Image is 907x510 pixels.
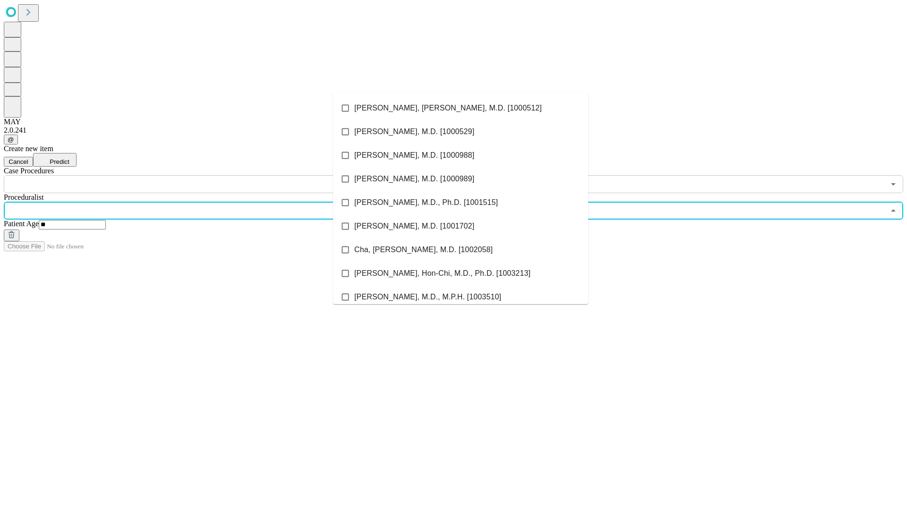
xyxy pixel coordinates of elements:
[354,221,474,232] span: [PERSON_NAME], M.D. [1001702]
[50,158,69,165] span: Predict
[354,291,501,303] span: [PERSON_NAME], M.D., M.P.H. [1003510]
[4,144,53,153] span: Create new item
[354,102,542,114] span: [PERSON_NAME], [PERSON_NAME], M.D. [1000512]
[354,173,474,185] span: [PERSON_NAME], M.D. [1000989]
[33,153,77,167] button: Predict
[887,204,900,217] button: Close
[354,150,474,161] span: [PERSON_NAME], M.D. [1000988]
[354,244,493,255] span: Cha, [PERSON_NAME], M.D. [1002058]
[354,268,531,279] span: [PERSON_NAME], Hon-Chi, M.D., Ph.D. [1003213]
[8,136,14,143] span: @
[4,157,33,167] button: Cancel
[4,135,18,144] button: @
[9,158,28,165] span: Cancel
[354,126,474,137] span: [PERSON_NAME], M.D. [1000529]
[4,220,39,228] span: Patient Age
[4,126,903,135] div: 2.0.241
[887,178,900,191] button: Open
[4,118,903,126] div: MAY
[4,193,43,201] span: Proceduralist
[4,167,54,175] span: Scheduled Procedure
[354,197,498,208] span: [PERSON_NAME], M.D., Ph.D. [1001515]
